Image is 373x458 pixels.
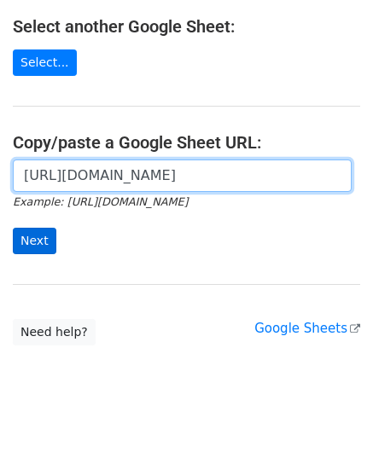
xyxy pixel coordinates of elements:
input: Next [13,228,56,254]
iframe: Chat Widget [288,376,373,458]
a: Google Sheets [254,321,360,336]
small: Example: [URL][DOMAIN_NAME] [13,195,188,208]
a: Select... [13,49,77,76]
a: Need help? [13,319,96,345]
input: Paste your Google Sheet URL here [13,159,352,192]
h4: Copy/paste a Google Sheet URL: [13,132,360,153]
h4: Select another Google Sheet: [13,16,360,37]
